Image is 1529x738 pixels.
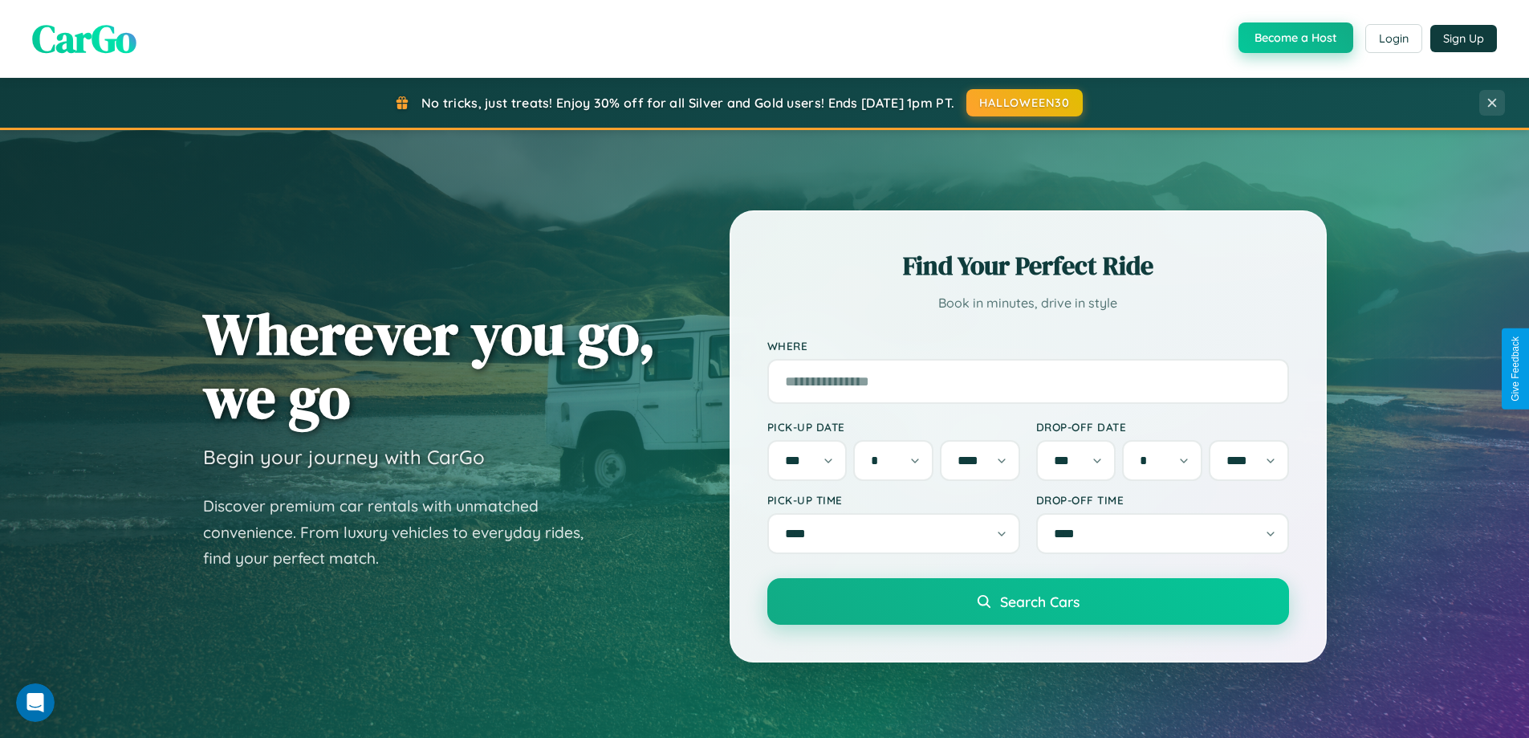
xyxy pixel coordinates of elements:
p: Discover premium car rentals with unmatched convenience. From luxury vehicles to everyday rides, ... [203,493,604,572]
button: Become a Host [1238,22,1353,53]
span: Search Cars [1000,593,1080,610]
span: CarGo [32,12,136,65]
div: Give Feedback [1510,336,1521,402]
button: HALLOWEEN30 [966,89,1083,116]
h3: Begin your journey with CarGo [203,445,485,469]
label: Drop-off Date [1036,420,1289,434]
h2: Find Your Perfect Ride [767,248,1289,283]
label: Where [767,339,1289,353]
button: Search Cars [767,578,1289,625]
label: Pick-up Date [767,420,1020,434]
h1: Wherever you go, we go [203,302,656,429]
button: Sign Up [1430,25,1497,52]
p: Book in minutes, drive in style [767,292,1289,315]
label: Pick-up Time [767,493,1020,507]
span: No tricks, just treats! Enjoy 30% off for all Silver and Gold users! Ends [DATE] 1pm PT. [421,95,954,111]
iframe: Intercom live chat [16,683,55,722]
button: Login [1365,24,1422,53]
label: Drop-off Time [1036,493,1289,507]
